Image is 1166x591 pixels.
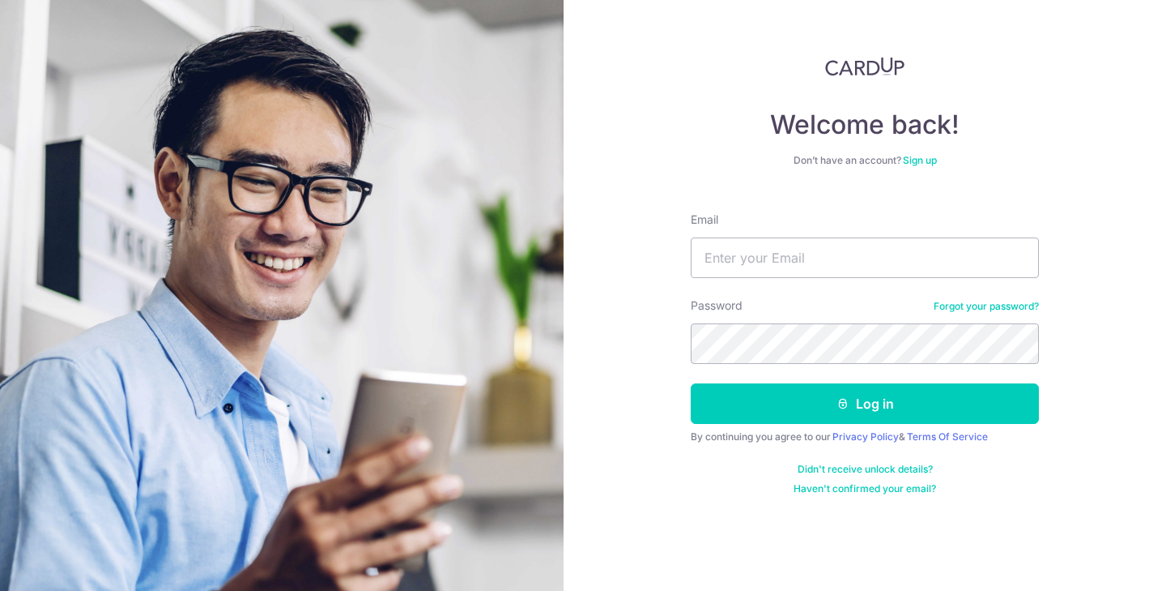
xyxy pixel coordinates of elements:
input: Enter your Email [691,238,1039,278]
label: Email [691,212,718,228]
div: By continuing you agree to our & [691,430,1039,443]
a: Sign up [903,154,937,166]
a: Didn't receive unlock details? [798,463,933,476]
button: Log in [691,383,1039,424]
img: CardUp Logo [825,57,904,76]
h4: Welcome back! [691,109,1039,141]
div: Don’t have an account? [691,154,1039,167]
label: Password [691,298,743,314]
a: Privacy Policy [832,430,899,443]
a: Terms Of Service [907,430,988,443]
a: Forgot your password? [934,300,1039,313]
a: Haven't confirmed your email? [794,482,936,495]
